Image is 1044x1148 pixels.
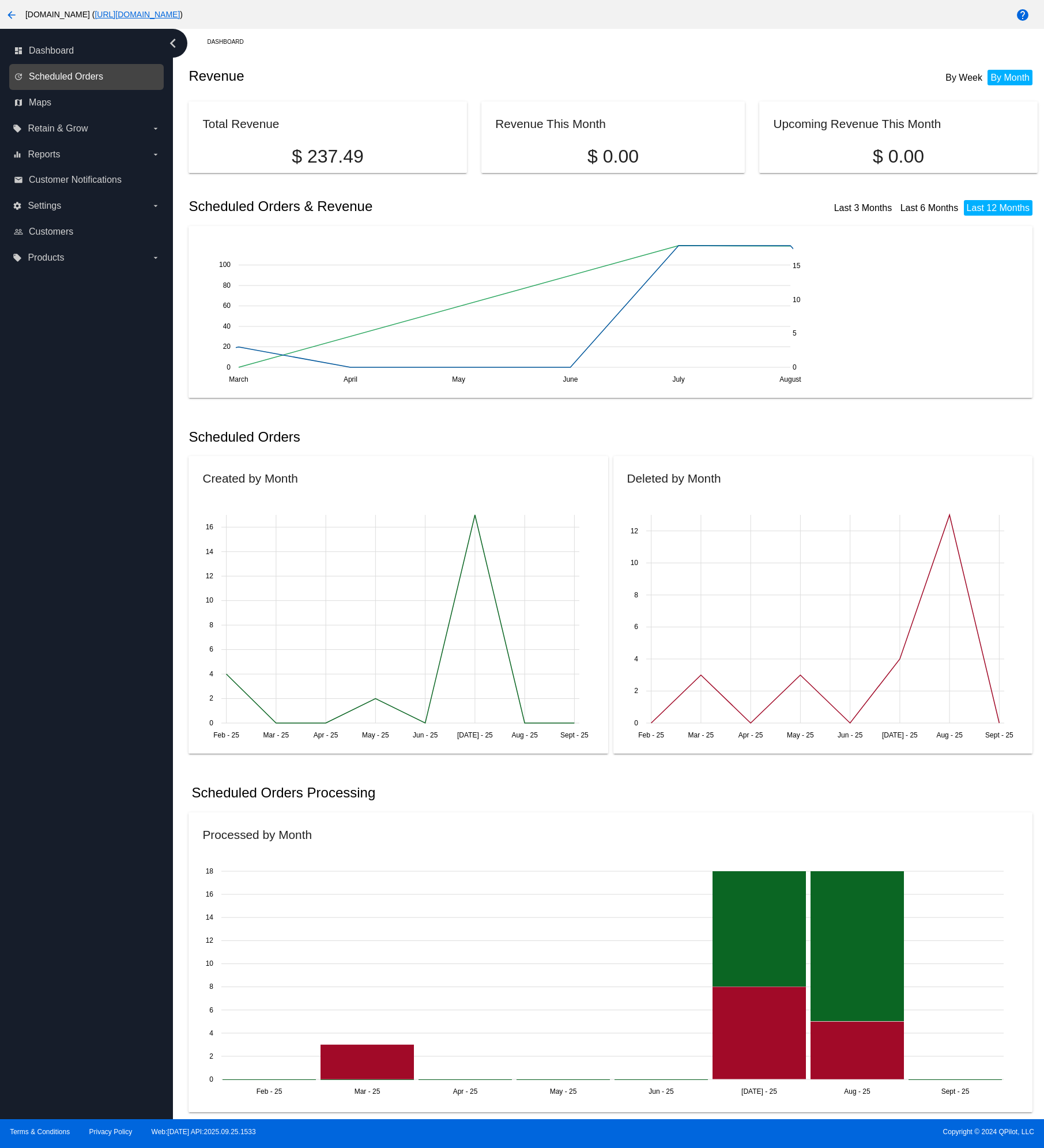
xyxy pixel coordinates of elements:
[787,731,814,739] text: May - 25
[25,10,183,19] span: [DOMAIN_NAME] ( )
[210,983,214,991] text: 8
[29,71,103,82] span: Scheduled Orders
[257,1087,282,1096] text: Feb - 25
[5,8,18,22] mat-icon: arrow_back
[453,1087,478,1096] text: Apr - 25
[29,46,74,56] span: Dashboard
[14,46,23,55] i: dashboard
[14,93,160,112] a: map Maps
[223,281,231,289] text: 80
[28,149,60,160] span: Reports
[206,890,214,898] text: 16
[95,10,180,19] a: [URL][DOMAIN_NAME]
[14,98,23,107] i: map
[151,124,160,133] i: arrow_drop_down
[355,1087,380,1096] text: Mar - 25
[14,171,160,189] a: email Customer Notifications
[206,548,214,556] text: 14
[14,72,23,81] i: update
[495,117,606,130] h2: Revenue This Month
[210,1075,214,1083] text: 0
[495,146,730,167] p: $ 0.00
[202,117,279,130] h2: Total Revenue
[210,1029,214,1037] text: 4
[151,150,160,159] i: arrow_drop_down
[967,203,1030,213] a: Last 12 Months
[627,472,721,485] h2: Deleted by Month
[985,731,1013,739] text: Sept - 25
[14,42,160,60] a: dashboard Dashboard
[206,913,214,921] text: 14
[210,719,214,727] text: 0
[941,1087,970,1096] text: Sept - 25
[634,655,638,663] text: 4
[191,785,375,801] h2: Scheduled Orders Processing
[560,731,589,739] text: Sept - 25
[28,253,64,263] span: Products
[189,429,613,445] h2: Scheduled Orders
[29,175,122,185] span: Customer Notifications
[793,329,797,337] text: 5
[900,203,959,213] a: Last 6 Months
[634,591,638,599] text: 8
[688,731,714,739] text: Mar - 25
[936,731,963,739] text: Aug - 25
[223,342,231,351] text: 20
[206,597,214,605] text: 10
[793,262,801,270] text: 15
[207,33,254,51] a: Dashboard
[206,936,214,944] text: 12
[793,295,801,303] text: 10
[773,146,1023,167] p: $ 0.00
[13,150,22,159] i: equalizer
[189,68,613,84] h2: Revenue
[151,253,160,262] i: arrow_drop_down
[164,34,182,52] i: chevron_left
[223,302,231,310] text: 60
[563,375,578,383] text: June
[13,124,22,133] i: local_offer
[206,960,214,968] text: 10
[780,375,802,383] text: August
[229,375,248,383] text: March
[206,572,214,580] text: 12
[773,117,941,130] h2: Upcoming Revenue This Month
[29,97,51,108] span: Maps
[29,227,73,237] span: Customers
[13,253,22,262] i: local_offer
[742,1087,778,1096] text: [DATE] - 25
[634,623,638,631] text: 6
[219,261,231,269] text: 100
[881,731,917,739] text: [DATE] - 25
[227,363,231,371] text: 0
[550,1087,577,1096] text: May - 25
[28,123,88,134] span: Retain & Grow
[630,559,638,567] text: 10
[223,322,231,330] text: 40
[834,203,892,213] a: Last 3 Months
[210,670,214,678] text: 4
[837,731,862,739] text: Jun - 25
[210,695,214,703] text: 2
[206,867,214,875] text: 18
[738,731,763,739] text: Apr - 25
[202,472,297,485] h2: Created by Month
[202,146,453,167] p: $ 237.49
[845,1087,871,1096] text: Aug - 25
[13,201,22,210] i: settings
[210,621,214,629] text: 8
[210,646,214,654] text: 6
[673,375,685,383] text: July
[314,731,338,739] text: Apr - 25
[89,1128,133,1136] a: Privacy Policy
[413,731,438,739] text: Jun - 25
[457,731,493,739] text: [DATE] - 25
[28,201,61,211] span: Settings
[630,527,638,535] text: 12
[14,175,23,185] i: email
[210,1006,214,1014] text: 6
[10,1128,70,1136] a: Terms & Conditions
[532,1128,1034,1136] span: Copyright © 2024 QPilot, LLC
[210,1052,214,1060] text: 2
[362,731,389,739] text: May - 25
